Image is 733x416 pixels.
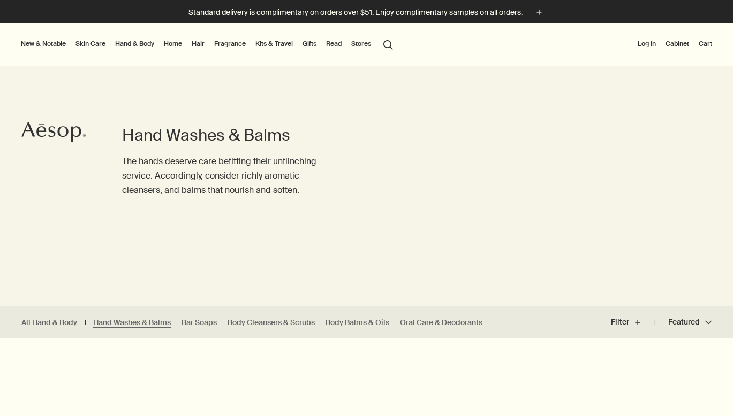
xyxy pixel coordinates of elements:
[324,37,344,50] a: Read
[707,345,727,364] button: Save to cabinet
[212,37,248,50] a: Fragrance
[349,37,373,50] button: Stores
[19,23,398,66] nav: primary
[190,37,207,50] a: Hair
[93,318,171,328] a: Hand Washes & Balms
[300,37,319,50] a: Gifts
[611,310,655,335] button: Filter
[162,37,184,50] a: Home
[463,345,482,364] button: Save to cabinet
[182,318,217,328] a: Bar Soaps
[379,34,398,54] button: Open search
[636,37,658,50] button: Log in
[326,318,389,328] a: Body Balms & Oils
[11,350,55,359] div: New addition
[663,37,691,50] a: Cabinet
[253,37,295,50] a: Kits & Travel
[255,350,323,359] div: Notable formulation
[73,37,108,50] a: Skin Care
[697,37,714,50] button: Cart
[501,350,549,359] div: Daily essential
[188,7,523,18] p: Standard delivery is complimentary on orders over $51. Enjoy complimentary samples on all orders.
[19,119,88,148] a: Aesop
[400,318,482,328] a: Oral Care & Deodorants
[228,318,315,328] a: Body Cleansers & Scrubs
[655,310,712,335] button: Featured
[122,154,323,198] p: The hands deserve care befitting their unflinching service. Accordingly, consider richly aromatic...
[21,121,86,143] svg: Aesop
[21,318,77,328] a: All Hand & Body
[636,23,714,66] nav: supplementary
[217,345,237,364] button: Save to cabinet
[19,37,68,50] button: New & Notable
[188,6,545,19] button: Standard delivery is complimentary on orders over $51. Enjoy complimentary samples on all orders.
[113,37,156,50] a: Hand & Body
[122,125,323,146] h1: Hand Washes & Balms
